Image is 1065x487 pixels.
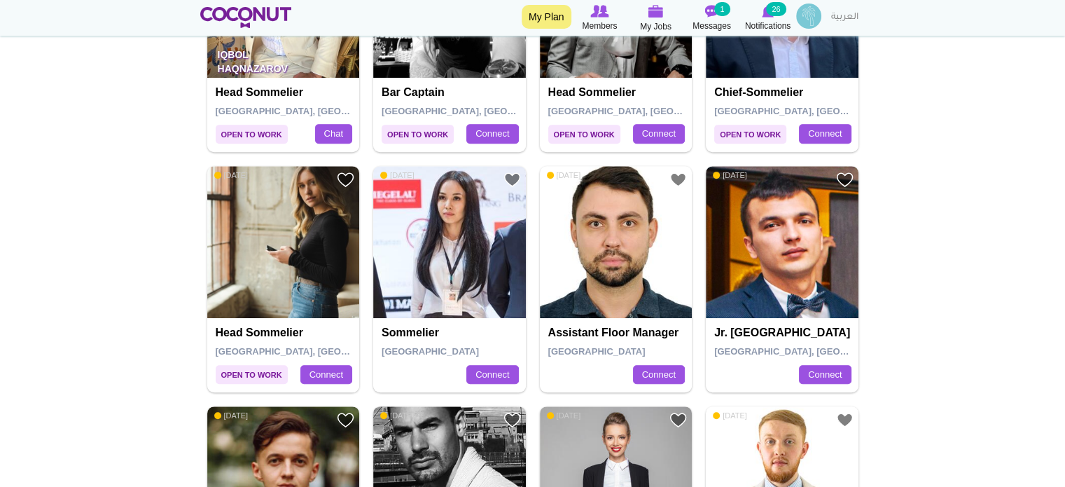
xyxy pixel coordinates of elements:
span: [GEOGRAPHIC_DATA], [GEOGRAPHIC_DATA] [216,106,415,116]
a: Chat [315,124,352,144]
a: Connect [799,124,851,144]
a: Browse Members Members [572,4,628,33]
span: [DATE] [214,411,249,420]
a: Add to Favourites [337,171,354,188]
span: [DATE] [380,170,415,180]
span: [GEOGRAPHIC_DATA], [GEOGRAPHIC_DATA] [216,346,415,357]
a: العربية [824,4,865,32]
a: My Jobs My Jobs [628,4,684,34]
span: [GEOGRAPHIC_DATA], [GEOGRAPHIC_DATA] [714,106,914,116]
span: [GEOGRAPHIC_DATA] [548,346,646,357]
p: Iqbol Haqnazarov [207,39,360,78]
h4: Sommelier [382,327,521,339]
span: [GEOGRAPHIC_DATA], [GEOGRAPHIC_DATA] [382,106,581,116]
span: [GEOGRAPHIC_DATA], [GEOGRAPHIC_DATA] [714,346,914,357]
a: Connect [300,365,352,385]
a: Connect [633,365,685,385]
span: [DATE] [713,411,747,420]
a: Add to Favourites [836,411,854,429]
span: [DATE] [380,411,415,420]
h4: Head Sommelier [216,86,355,99]
span: Notifications [745,19,791,33]
img: My Jobs [648,5,664,18]
img: Home [200,7,292,28]
span: [DATE] [547,170,581,180]
a: Add to Favourites [836,171,854,188]
span: [DATE] [713,170,747,180]
a: Connect [466,124,518,144]
a: Add to Favourites [337,411,354,429]
span: [DATE] [547,411,581,420]
a: Connect [799,365,851,385]
span: My Jobs [640,20,671,34]
span: Messages [692,19,731,33]
h4: Head Sommelier [216,327,355,339]
small: 26 [766,2,786,16]
span: Open to Work [548,125,620,144]
span: [GEOGRAPHIC_DATA], [GEOGRAPHIC_DATA] [548,106,748,116]
a: Connect [633,124,685,144]
span: Open to Work [382,125,454,144]
span: Open to Work [714,125,786,144]
span: Open to Work [216,125,288,144]
h4: Bar captain [382,86,521,99]
a: Messages Messages 1 [684,4,740,33]
img: Notifications [762,5,774,18]
span: [DATE] [214,170,249,180]
a: Add to Favourites [669,411,687,429]
small: 1 [714,2,730,16]
h4: Assistant Floor Manager [548,327,688,339]
a: Add to Favourites [669,171,687,188]
span: Members [582,19,617,33]
h4: Chief-Sommelier [714,86,854,99]
img: Browse Members [590,5,608,18]
a: Notifications Notifications 26 [740,4,796,33]
a: Add to Favourites [503,411,521,429]
h4: Jr. [GEOGRAPHIC_DATA] [714,327,854,339]
img: Messages [705,5,719,18]
span: Open to Work [216,365,288,384]
span: [GEOGRAPHIC_DATA] [382,346,479,357]
a: My Plan [522,5,571,29]
a: Connect [466,365,518,385]
a: Add to Favourites [503,171,521,188]
h4: Head Sommelier [548,86,688,99]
